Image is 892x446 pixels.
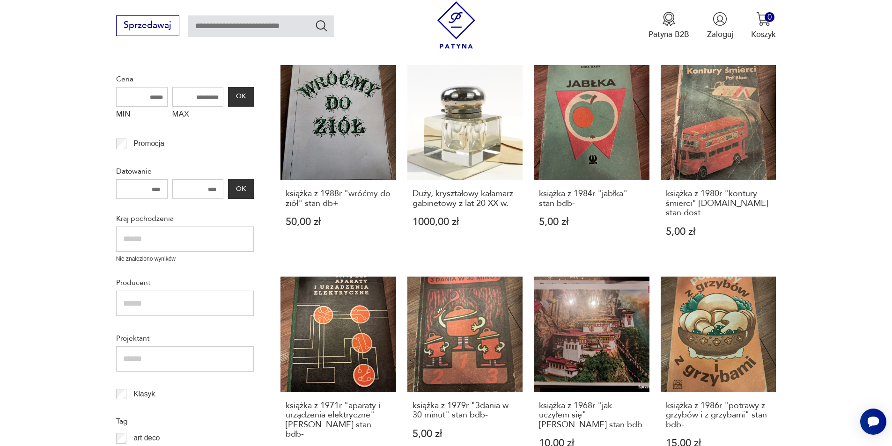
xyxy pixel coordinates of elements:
[661,65,776,259] a: książka z 1980r "kontury śmierci" P.Blue stan dostksiążka z 1980r "kontury śmierci" [DOMAIN_NAME]...
[413,429,518,439] p: 5,00 zł
[539,401,644,430] h3: książka z 1968r "jak uczyłem się" [PERSON_NAME] stan bdb
[649,12,689,40] a: Ikona medaluPatyna B2B
[407,65,523,259] a: Duży, kryształowy kałamarz gabinetowy z lat 20 XX w.Duży, kryształowy kałamarz gabinetowy z lat 2...
[413,401,518,420] h3: ksiąźka z 1979r "3dania w 30 minut" stan bdb-
[286,217,391,227] p: 50,00 zł
[116,277,254,289] p: Producent
[116,73,254,85] p: Cena
[286,401,391,439] h3: książka z 1971r "aparaty i urządzenia elektryczne" [PERSON_NAME] stan bdb-
[433,1,480,49] img: Patyna - sklep z meblami i dekoracjami vintage
[713,12,727,26] img: Ikonka użytkownika
[413,189,518,208] h3: Duży, kryształowy kałamarz gabinetowy z lat 20 XX w.
[666,227,771,237] p: 5,00 zł
[133,432,160,444] p: art deco
[662,12,676,26] img: Ikona medalu
[116,255,254,263] p: Nie znaleziono wyników
[116,332,254,344] p: Projektant
[539,189,644,208] h3: książka z 1984r "jabłka" stan bdb-
[756,12,771,26] img: Ikona koszyka
[649,12,689,40] button: Patyna B2B
[133,388,155,400] p: Klasyk
[116,415,254,427] p: Tag
[228,179,253,199] button: OK
[172,107,224,124] label: MAX
[413,217,518,227] p: 1000,00 zł
[315,19,328,32] button: Szukaj
[116,165,254,177] p: Datowanie
[649,29,689,40] p: Patyna B2B
[765,12,774,22] div: 0
[751,29,776,40] p: Koszyk
[116,212,254,225] p: Kraj pochodzenia
[116,107,168,124] label: MIN
[860,409,886,435] iframe: Smartsupp widget button
[751,12,776,40] button: 0Koszyk
[228,87,253,107] button: OK
[539,217,644,227] p: 5,00 zł
[707,29,733,40] p: Zaloguj
[666,189,771,218] h3: książka z 1980r "kontury śmierci" [DOMAIN_NAME] stan dost
[280,65,396,259] a: książka z 1988r "wróćmy do ziół" stan db+książka z 1988r "wróćmy do ziół" stan db+50,00 zł
[116,15,179,36] button: Sprzedawaj
[116,22,179,30] a: Sprzedawaj
[286,189,391,208] h3: książka z 1988r "wróćmy do ziół" stan db+
[133,138,164,150] p: Promocja
[666,401,771,430] h3: książka z 1986r "potrawy z grzybów i z grzybami" stan bdb-
[534,65,649,259] a: książka z 1984r "jabłka" stan bdb-książka z 1984r "jabłka" stan bdb-5,00 zł
[707,12,733,40] button: Zaloguj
